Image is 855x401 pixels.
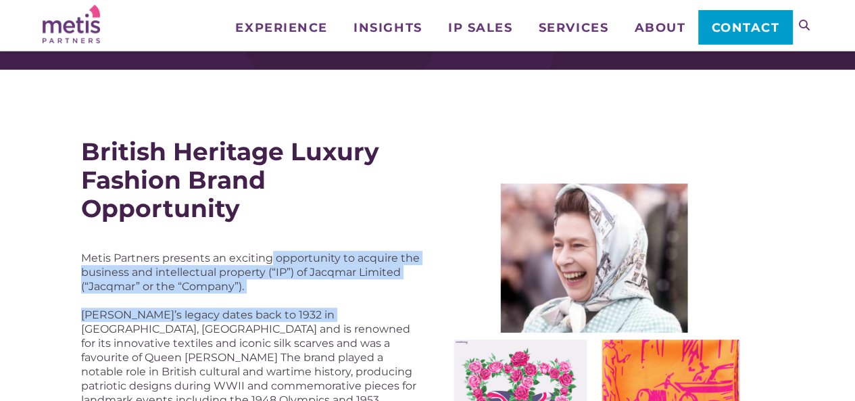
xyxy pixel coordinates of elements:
[448,22,512,34] span: IP Sales
[81,251,420,293] p: Metis Partners presents an exciting opportunity to acquire the business and intellectual property...
[43,5,100,43] img: Metis Partners
[81,137,379,223] strong: British Heritage Luxury Fashion Brand Opportunity
[634,22,685,34] span: About
[353,22,422,34] span: Insights
[698,10,792,44] a: Contact
[235,22,327,34] span: Experience
[712,22,780,34] span: Contact
[539,22,608,34] span: Services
